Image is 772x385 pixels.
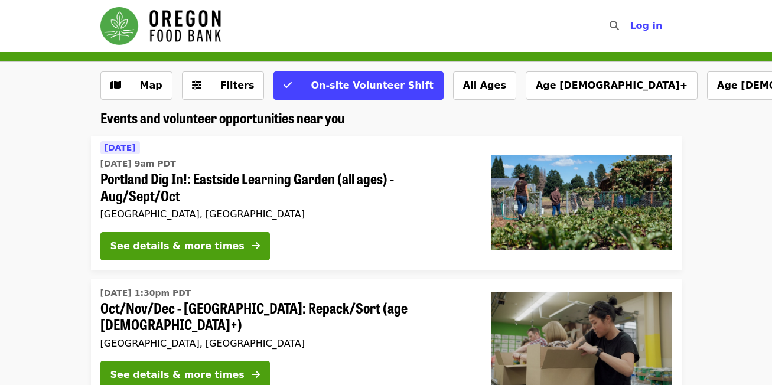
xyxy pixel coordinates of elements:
[110,368,245,382] div: See details & more times
[100,71,172,100] button: Show map view
[100,170,473,204] span: Portland Dig In!: Eastside Learning Garden (all ages) - Aug/Sept/Oct
[100,338,473,349] div: [GEOGRAPHIC_DATA], [GEOGRAPHIC_DATA]
[311,80,433,91] span: On-site Volunteer Shift
[100,287,191,299] time: [DATE] 1:30pm PDT
[630,20,662,31] span: Log in
[110,80,121,91] i: map icon
[100,7,221,45] img: Oregon Food Bank - Home
[100,158,176,170] time: [DATE] 9am PDT
[140,80,162,91] span: Map
[284,80,292,91] i: check icon
[110,239,245,253] div: See details & more times
[182,71,265,100] button: Filters (0 selected)
[100,107,345,128] span: Events and volunteer opportunities near you
[620,14,672,38] button: Log in
[526,71,698,100] button: Age [DEMOGRAPHIC_DATA]+
[220,80,255,91] span: Filters
[610,20,619,31] i: search icon
[100,299,473,334] span: Oct/Nov/Dec - [GEOGRAPHIC_DATA]: Repack/Sort (age [DEMOGRAPHIC_DATA]+)
[453,71,516,100] button: All Ages
[100,232,270,260] button: See details & more times
[252,369,260,380] i: arrow-right icon
[105,143,136,152] span: [DATE]
[273,71,443,100] button: On-site Volunteer Shift
[491,155,672,250] img: Portland Dig In!: Eastside Learning Garden (all ages) - Aug/Sept/Oct organized by Oregon Food Bank
[100,208,473,220] div: [GEOGRAPHIC_DATA], [GEOGRAPHIC_DATA]
[192,80,201,91] i: sliders-h icon
[626,12,636,40] input: Search
[91,136,682,270] a: See details for "Portland Dig In!: Eastside Learning Garden (all ages) - Aug/Sept/Oct"
[252,240,260,252] i: arrow-right icon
